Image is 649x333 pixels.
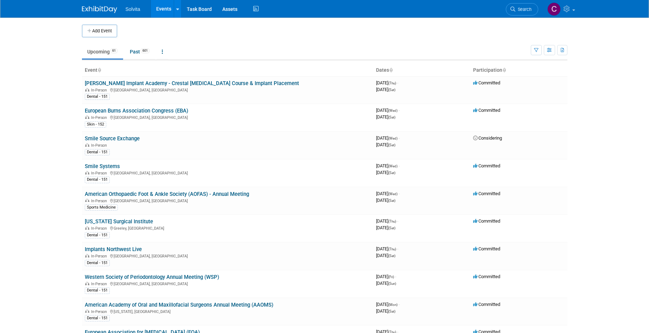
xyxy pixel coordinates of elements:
div: [US_STATE], [GEOGRAPHIC_DATA] [85,308,370,314]
span: In-Person [91,199,109,203]
div: Dental - 151 [85,260,110,266]
span: [DATE] [376,170,395,175]
span: 61 [110,48,118,53]
a: Sort by Event Name [97,67,101,73]
div: [GEOGRAPHIC_DATA], [GEOGRAPHIC_DATA] [85,87,370,92]
span: - [397,80,398,85]
img: Cindy Miller [547,2,561,16]
div: Dental - 151 [85,177,110,183]
span: [DATE] [376,246,398,251]
div: [GEOGRAPHIC_DATA], [GEOGRAPHIC_DATA] [85,114,370,120]
span: In-Person [91,282,109,286]
div: Sports Medicine [85,204,118,211]
span: [DATE] [376,225,395,230]
a: Upcoming61 [82,45,123,58]
a: Past601 [125,45,155,58]
div: Dental - 151 [85,315,110,321]
span: - [399,135,400,141]
span: - [397,246,398,251]
span: [DATE] [376,218,398,224]
div: [GEOGRAPHIC_DATA], [GEOGRAPHIC_DATA] [85,281,370,286]
div: Skin - 152 [85,121,106,128]
div: Dental - 151 [85,287,110,294]
img: ExhibitDay [82,6,117,13]
span: (Sat) [388,143,395,147]
span: (Thu) [388,81,396,85]
span: In-Person [91,254,109,258]
span: Committed [473,80,500,85]
span: [DATE] [376,163,400,168]
img: In-Person Event [85,226,89,230]
span: [DATE] [376,108,400,113]
th: Dates [373,64,470,76]
span: 601 [140,48,150,53]
a: Smile Systems [85,163,120,169]
a: Sort by Participation Type [502,67,506,73]
div: Dental - 151 [85,149,110,155]
span: [DATE] [376,198,395,203]
span: (Fri) [388,275,394,279]
span: [DATE] [376,253,395,258]
span: [DATE] [376,191,400,196]
div: Greeley, [GEOGRAPHIC_DATA] [85,225,370,231]
span: In-Person [91,143,109,148]
span: [DATE] [376,114,395,120]
img: In-Person Event [85,282,89,285]
img: In-Person Event [85,309,89,313]
span: In-Person [91,171,109,175]
span: [DATE] [376,87,395,92]
span: In-Person [91,88,109,92]
span: Committed [473,274,500,279]
a: Sort by Start Date [389,67,393,73]
span: (Wed) [388,109,397,113]
span: [DATE] [376,142,395,147]
span: (Sun) [388,282,396,286]
span: [DATE] [376,135,400,141]
img: In-Person Event [85,254,89,257]
span: (Sat) [388,199,395,203]
span: Committed [473,302,500,307]
span: Search [515,7,532,12]
a: Smile Source Exchange [85,135,140,142]
span: (Sat) [388,254,395,258]
span: (Wed) [388,192,397,196]
div: Dental - 151 [85,94,110,100]
span: - [399,191,400,196]
span: [DATE] [376,80,398,85]
span: - [395,274,396,279]
a: [PERSON_NAME] Implant Academy - Crestal [MEDICAL_DATA] Course & Implant Placement [85,80,299,87]
div: [GEOGRAPHIC_DATA], [GEOGRAPHIC_DATA] [85,198,370,203]
span: - [397,218,398,224]
span: (Thu) [388,247,396,251]
img: In-Person Event [85,115,89,119]
span: [DATE] [376,308,395,314]
span: Considering [473,135,502,141]
th: Event [82,64,373,76]
span: (Mon) [388,303,397,307]
span: (Thu) [388,219,396,223]
a: European Burns Association Congress (EBA) [85,108,188,114]
div: Dental - 151 [85,232,110,238]
span: Committed [473,218,500,224]
th: Participation [470,64,567,76]
span: [DATE] [376,281,396,286]
span: (Sat) [388,309,395,313]
div: [GEOGRAPHIC_DATA], [GEOGRAPHIC_DATA] [85,170,370,175]
span: (Sat) [388,171,395,175]
span: (Wed) [388,164,397,168]
img: In-Person Event [85,199,89,202]
a: Western Society of Periodontology Annual Meeting (WSP) [85,274,219,280]
span: - [399,302,400,307]
img: In-Person Event [85,88,89,91]
span: In-Person [91,115,109,120]
span: (Wed) [388,136,397,140]
span: (Sat) [388,88,395,92]
span: - [399,108,400,113]
img: In-Person Event [85,143,89,147]
a: American Orthopaedic Foot & Ankle Society (AOFAS) - Annual Meeting [85,191,249,197]
span: [DATE] [376,274,396,279]
a: [US_STATE] Surgical Institute [85,218,153,225]
span: (Sat) [388,115,395,119]
div: [GEOGRAPHIC_DATA], [GEOGRAPHIC_DATA] [85,253,370,258]
span: Committed [473,163,500,168]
